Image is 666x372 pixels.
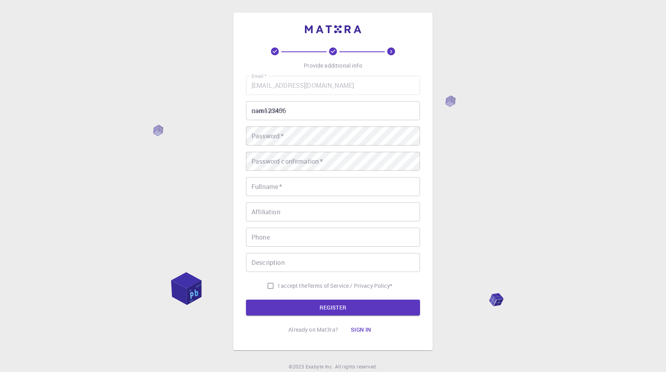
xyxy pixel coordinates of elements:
p: Provide additional info [304,62,362,70]
p: Terms of Service / Privacy Policy * [307,282,392,290]
p: Already on Mat3ra? [288,326,338,334]
button: Sign in [344,322,378,338]
label: Email [252,73,267,79]
text: 3 [390,49,392,54]
a: Terms of Service / Privacy Policy* [307,282,392,290]
button: REGISTER [246,300,420,315]
a: Exabyte Inc. [306,363,333,371]
span: © 2025 [289,363,305,371]
span: I accept the [278,282,307,290]
span: All rights reserved. [335,363,377,371]
span: Exabyte Inc. [306,363,333,370]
